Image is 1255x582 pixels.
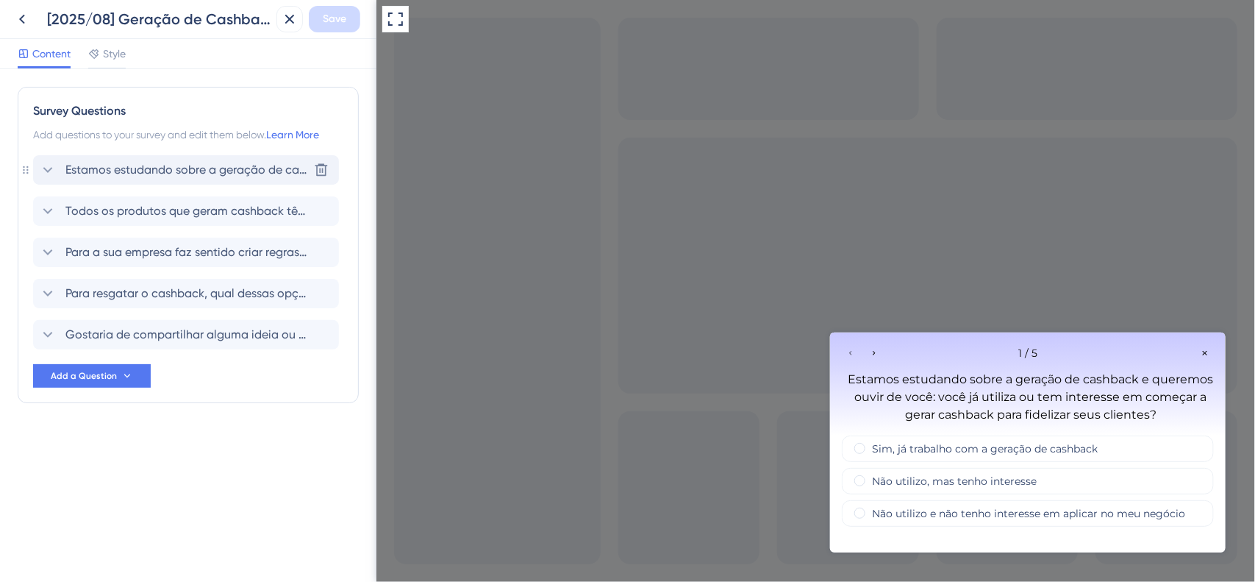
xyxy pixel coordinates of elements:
iframe: UserGuiding Survey [454,333,849,553]
span: Content [32,45,71,63]
div: [2025/08] Geração de Cashback [47,9,271,29]
span: Estamos estudando sobre a geração de cashback e queremos ouvir de você: você já utiliza ou tem in... [65,161,308,179]
span: Para a sua empresa faz sentido criar regras de cashback diferentes conforme a forma de pagamento ... [65,244,308,261]
a: Learn More [266,129,319,141]
span: Style [103,45,126,63]
div: Add questions to your survey and edit them below. [33,126,343,143]
span: Todos os produtos que geram cashback têm a mesma porcentagem ou você gostaria de poder definir po... [65,202,308,220]
button: Add a Question [33,364,151,388]
span: Save [323,10,346,28]
span: Para resgatar o cashback, qual dessas opções faz mais sentido para você? [65,285,308,302]
div: Survey Questions [33,102,343,120]
button: Save [309,6,360,32]
span: Gostaria de compartilhar alguma ideia ou detalhe que considera importante sobre a geração e o uso... [65,326,308,344]
span: Add a Question [51,370,117,382]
